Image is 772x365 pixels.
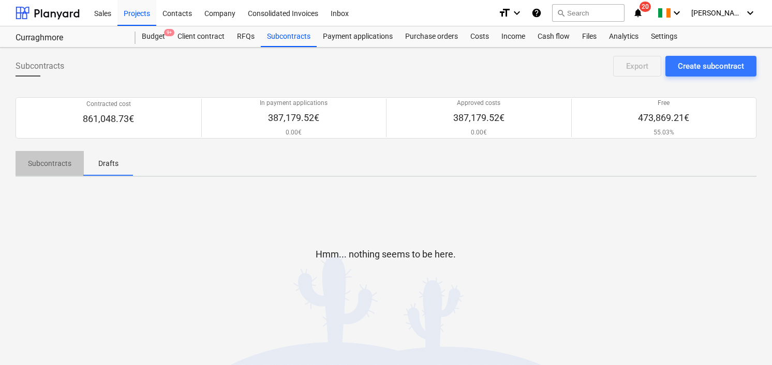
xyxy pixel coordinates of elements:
a: Settings [645,26,684,47]
p: Subcontracts [28,158,71,169]
div: Budget [136,26,171,47]
button: Create subcontract [665,56,756,77]
i: keyboard_arrow_down [511,7,523,19]
a: Purchase orders [399,26,464,47]
p: Contracted cost [83,100,134,109]
span: search [557,9,565,17]
p: 0.00€ [453,128,504,137]
p: 55.03% [638,128,689,137]
span: Subcontracts [16,60,64,72]
p: 0.00€ [260,128,328,137]
i: format_size [498,7,511,19]
p: Approved costs [453,99,504,108]
span: [PERSON_NAME] [691,9,743,17]
button: Search [552,4,625,22]
p: 861,048.73€ [83,113,134,125]
p: Drafts [96,158,121,169]
a: Income [495,26,531,47]
a: Cash flow [531,26,576,47]
p: 387,179.52€ [453,112,504,124]
a: Payment applications [317,26,399,47]
a: RFQs [231,26,261,47]
p: 473,869.21€ [638,112,689,124]
div: Create subcontract [678,59,744,73]
div: Curraghmore [16,33,123,43]
p: Hmm... nothing seems to be here. [316,248,456,261]
a: Analytics [603,26,645,47]
p: Free [638,99,689,108]
i: keyboard_arrow_down [671,7,683,19]
span: 20 [640,2,651,12]
i: keyboard_arrow_down [744,7,756,19]
a: Budget9+ [136,26,171,47]
i: notifications [633,7,643,19]
p: 387,179.52€ [260,112,328,124]
p: In payment applications [260,99,328,108]
span: 9+ [164,29,174,36]
a: Client contract [171,26,231,47]
a: Files [576,26,603,47]
i: Knowledge base [531,7,542,19]
a: Costs [464,26,495,47]
a: Subcontracts [261,26,317,47]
